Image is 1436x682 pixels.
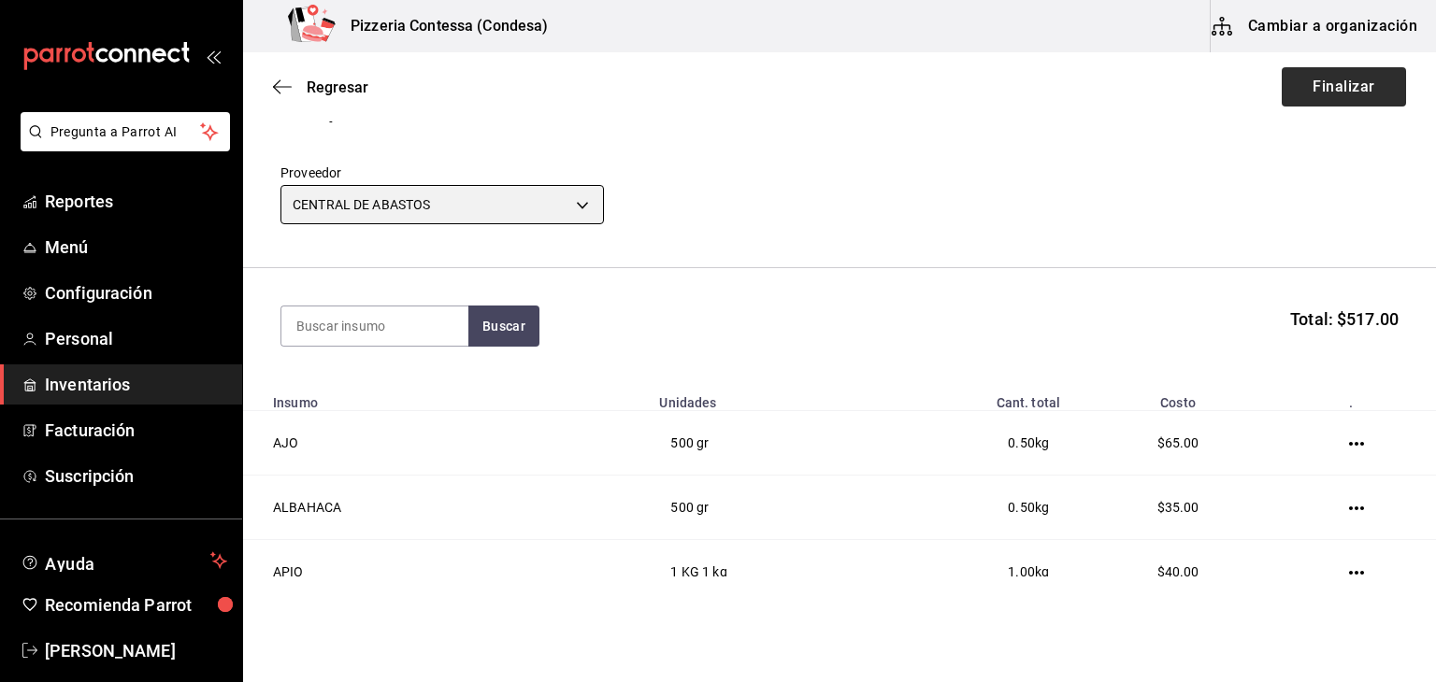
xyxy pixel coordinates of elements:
[1008,500,1035,515] span: 0.50
[273,78,368,96] button: Regresar
[45,326,227,351] span: Personal
[876,540,1071,604] td: kg
[45,592,227,618] span: Recomienda Parrot
[280,185,604,224] div: CENTRAL DE ABASTOS
[21,112,230,151] button: Pregunta a Parrot AI
[876,384,1071,411] th: Cant. total
[336,15,549,37] h3: Pizzeria Contessa (Condesa)
[45,189,227,214] span: Reportes
[1071,384,1285,411] th: Costo
[243,384,648,411] th: Insumo
[1290,306,1399,332] span: Total: $517.00
[243,476,648,540] td: ALBAHACA
[281,306,468,346] input: Buscar insumo
[45,372,227,397] span: Inventarios
[1285,384,1436,411] th: .
[243,540,648,604] td: APIO
[280,166,604,179] label: Proveedor
[1282,67,1406,107] button: Finalizar
[648,384,876,411] th: Unidades
[45,280,227,305] span: Configuración
[13,135,230,155] a: Pregunta a Parrot AI
[876,476,1071,540] td: kg
[1157,435,1199,450] span: $65.00
[1157,564,1199,579] span: $40.00
[468,305,539,347] button: Buscar
[50,122,201,142] span: Pregunta a Parrot AI
[45,418,227,443] span: Facturación
[45,549,203,572] span: Ayuda
[45,463,227,489] span: Suscripción
[648,411,876,476] td: 500 gr
[648,540,876,604] td: 1 KG 1 kg
[1008,564,1035,579] span: 1.00
[243,411,648,476] td: AJO
[1157,500,1199,515] span: $35.00
[1008,435,1035,450] span: 0.50
[648,476,876,540] td: 500 gr
[45,638,227,663] span: [PERSON_NAME]
[876,411,1071,476] td: kg
[206,49,221,64] button: open_drawer_menu
[45,234,227,260] span: Menú
[307,78,368,96] span: Regresar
